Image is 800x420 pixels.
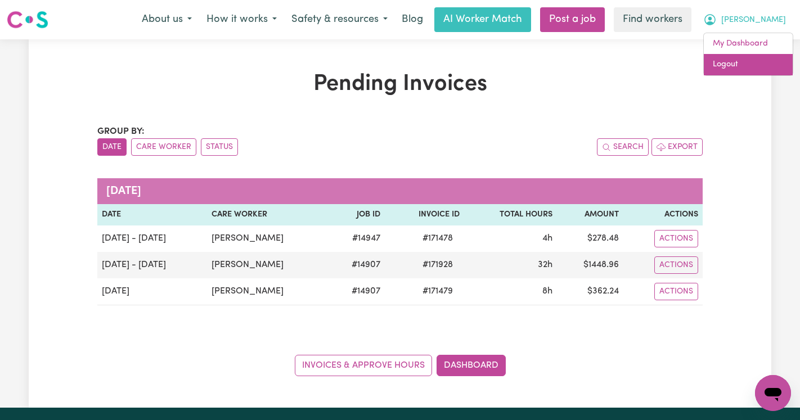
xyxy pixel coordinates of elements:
[704,33,793,55] a: My Dashboard
[557,204,623,225] th: Amount
[696,8,793,31] button: My Account
[7,7,48,33] a: Careseekers logo
[623,204,703,225] th: Actions
[651,138,703,156] button: Export
[597,138,649,156] button: Search
[434,7,531,32] a: AI Worker Match
[207,278,329,305] td: [PERSON_NAME]
[97,225,207,252] td: [DATE] - [DATE]
[134,8,199,31] button: About us
[97,71,703,98] h1: Pending Invoices
[654,256,698,274] button: Actions
[614,7,691,32] a: Find workers
[7,10,48,30] img: Careseekers logo
[542,234,552,243] span: 4 hours
[416,284,460,298] span: # 171479
[131,138,196,156] button: sort invoices by care worker
[201,138,238,156] button: sort invoices by paid status
[557,252,623,278] td: $ 1448.96
[416,232,460,245] span: # 171478
[295,355,432,376] a: Invoices & Approve Hours
[704,54,793,75] a: Logout
[97,127,145,136] span: Group by:
[416,258,460,272] span: # 171928
[97,138,127,156] button: sort invoices by date
[538,260,552,269] span: 32 hours
[329,278,385,305] td: # 14907
[329,225,385,252] td: # 14947
[395,7,430,32] a: Blog
[654,283,698,300] button: Actions
[207,252,329,278] td: [PERSON_NAME]
[654,230,698,247] button: Actions
[207,225,329,252] td: [PERSON_NAME]
[385,204,464,225] th: Invoice ID
[557,225,623,252] td: $ 278.48
[97,178,703,204] caption: [DATE]
[207,204,329,225] th: Care Worker
[437,355,506,376] a: Dashboard
[542,287,552,296] span: 8 hours
[464,204,557,225] th: Total Hours
[329,204,385,225] th: Job ID
[199,8,284,31] button: How it works
[557,278,623,305] td: $ 362.24
[284,8,395,31] button: Safety & resources
[721,14,786,26] span: [PERSON_NAME]
[97,204,207,225] th: Date
[703,33,793,76] div: My Account
[755,375,791,411] iframe: Button to launch messaging window
[97,278,207,305] td: [DATE]
[540,7,605,32] a: Post a job
[97,252,207,278] td: [DATE] - [DATE]
[329,252,385,278] td: # 14907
